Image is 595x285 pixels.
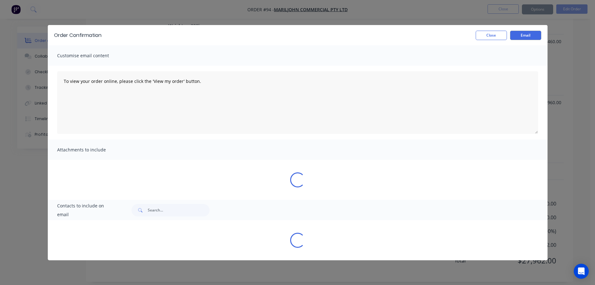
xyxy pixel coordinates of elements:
[148,204,210,216] input: Search...
[57,145,126,154] span: Attachments to include
[57,51,126,60] span: Customise email content
[54,32,102,39] div: Order Confirmation
[57,71,538,134] textarea: To view your order online, please click the 'View my order' button.
[510,31,541,40] button: Email
[574,264,589,279] div: Open Intercom Messenger
[476,31,507,40] button: Close
[57,201,116,219] span: Contacts to include on email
